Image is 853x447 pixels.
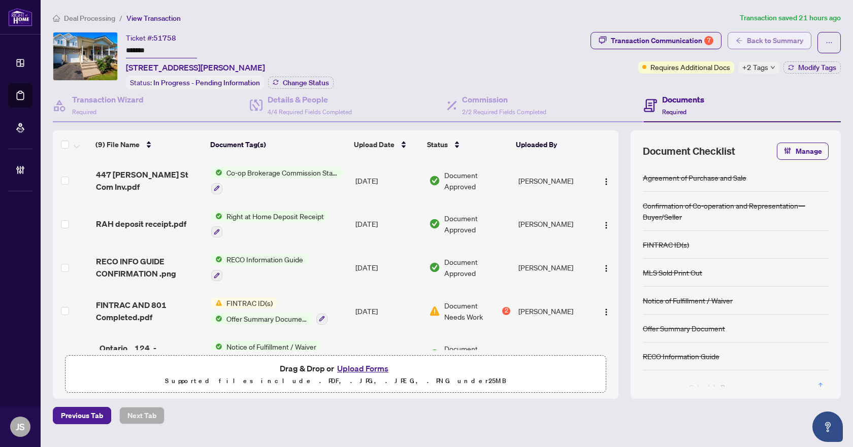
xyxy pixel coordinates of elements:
h4: Documents [662,93,704,106]
span: In Progress - Pending Information [153,78,260,87]
div: Status: [126,76,264,89]
div: Transaction Communication [611,32,713,49]
span: Status [427,139,448,150]
span: Required [72,108,96,116]
span: arrow-left [736,37,743,44]
div: Agreement of Purchase and Sale [643,172,746,183]
span: home [53,15,60,22]
span: Requires Additional Docs [650,61,730,73]
span: RAH deposit receipt.pdf [96,218,186,230]
span: down [770,65,775,70]
button: Logo [598,259,614,276]
td: [PERSON_NAME] [514,246,593,289]
th: (9) File Name [91,130,206,159]
img: Document Status [429,262,440,273]
span: Document Checklist [643,144,735,158]
img: Logo [602,308,610,316]
td: [DATE] [351,246,425,289]
h4: Transaction Wizard [72,93,144,106]
img: Logo [602,264,610,272]
button: Logo [598,216,614,232]
img: Document Status [429,305,440,317]
span: RECO INFO GUIDE CONFIRMATION .png [96,255,204,280]
article: Transaction saved 21 hours ago [740,12,841,24]
img: Status Icon [211,313,222,324]
button: Next Tab [119,407,165,424]
span: View Transaction [126,14,181,23]
button: Previous Tab [53,407,111,424]
img: Status Icon [211,211,222,222]
span: [STREET_ADDRESS][PERSON_NAME] [126,61,265,74]
span: Back to Summary [747,32,803,49]
button: Change Status [268,77,334,89]
span: Document Approved [444,169,510,192]
button: Manage [777,143,829,160]
span: Document Approved [444,256,510,279]
span: RECO Information Guide [222,254,307,265]
span: Deal Processing [64,14,115,23]
span: FINTRAC ID(s) [222,297,277,308]
span: Document Approved [444,213,510,235]
span: +2 Tags [742,61,768,73]
img: Document Status [429,175,440,186]
td: [PERSON_NAME] [514,202,593,246]
span: Document Needs Work [444,300,500,322]
p: Supported files include .PDF, .JPG, .JPEG, .PNG under 25 MB [72,375,600,387]
img: IMG-X12285734_1.jpg [53,32,117,80]
span: (9) File Name [95,139,140,150]
img: Logo [602,221,610,229]
span: JS [16,420,25,434]
span: Offer Summary Document [222,313,312,324]
img: Document Status [429,218,440,229]
div: Ticket #: [126,32,176,44]
span: FINTRAC AND 801 Completed.pdf [96,299,204,323]
button: Status IconNotice of Fulfillment / Waiver [211,341,320,368]
div: FINTRAC ID(s) [643,239,689,250]
th: Status [423,130,512,159]
span: Manage [796,143,822,159]
button: Open asap [812,411,843,442]
div: 2 [502,307,510,315]
th: Document Tag(s) [206,130,350,159]
button: Status IconFINTRAC ID(s)Status IconOffer Summary Document [211,297,327,325]
span: _Ontario__124_-_Notice_of_Fulfillment_of_Condition Signed.pdf [96,342,204,366]
td: [DATE] [351,333,425,376]
span: 2/2 Required Fields Completed [462,108,546,116]
div: RECO Information Guide [643,351,719,362]
span: Right at Home Deposit Receipt [222,211,328,222]
img: Logo [602,178,610,186]
th: Upload Date [350,130,423,159]
span: Required [662,108,686,116]
button: Upload Forms [334,362,391,375]
td: [PERSON_NAME] [514,333,593,376]
span: Drag & Drop orUpload FormsSupported files include .PDF, .JPG, .JPEG, .PNG under25MB [65,356,606,393]
img: logo [8,8,32,26]
div: 7 [704,36,713,45]
button: Logo [598,173,614,189]
button: Modify Tags [783,61,841,74]
span: Notice of Fulfillment / Waiver [222,341,320,352]
button: Back to Summary [728,32,811,49]
h4: Details & People [268,93,352,106]
h4: Commission [462,93,546,106]
td: [DATE] [351,159,425,202]
span: 51758 [153,33,176,43]
span: Previous Tab [61,407,103,424]
button: Transaction Communication7 [590,32,721,49]
th: Uploaded By [512,130,590,159]
img: Status Icon [211,167,222,178]
span: ellipsis [826,39,833,46]
span: Co-op Brokerage Commission Statement [222,167,343,178]
button: Status IconRECO Information Guide [211,254,307,281]
button: Logo [598,346,614,362]
div: Confirmation of Co-operation and Representation—Buyer/Seller [643,200,829,222]
img: Status Icon [211,254,222,265]
span: Drag & Drop or [280,362,391,375]
button: Status IconRight at Home Deposit Receipt [211,211,328,238]
span: 4/4 Required Fields Completed [268,108,352,116]
div: MLS Sold Print Out [643,267,702,278]
img: Status Icon [211,297,222,308]
button: Logo [598,303,614,319]
span: Modify Tags [798,64,836,71]
div: Offer Summary Document [643,323,725,334]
